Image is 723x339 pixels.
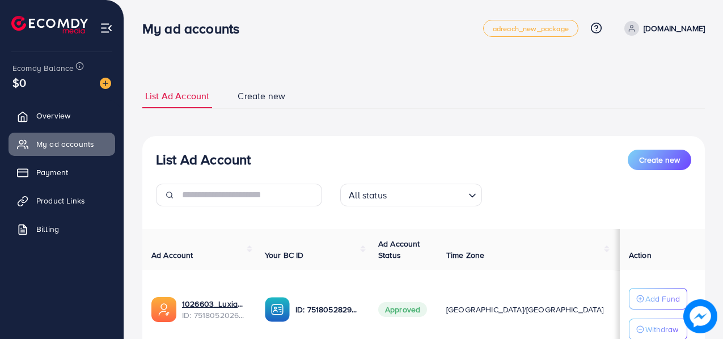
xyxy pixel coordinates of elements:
img: image [100,78,111,89]
a: adreach_new_package [483,20,578,37]
span: Billing [36,223,59,235]
span: Create new [238,90,285,103]
img: menu [100,22,113,35]
h3: List Ad Account [156,151,251,168]
img: ic-ads-acc.e4c84228.svg [151,297,176,322]
span: Product Links [36,195,85,206]
div: Search for option [340,184,482,206]
span: adreach_new_package [493,25,569,32]
button: Create new [628,150,691,170]
p: Add Fund [645,292,680,306]
button: Add Fund [629,288,687,310]
span: My ad accounts [36,138,94,150]
p: Withdraw [645,323,678,336]
span: Ad Account Status [378,238,420,261]
img: image [684,300,717,333]
span: ID: 7518052026253918226 [182,310,247,321]
a: Product Links [9,189,115,212]
span: Ecomdy Balance [12,62,74,74]
span: Your BC ID [265,249,304,261]
span: $0 [12,74,26,91]
a: Payment [9,161,115,184]
img: logo [11,16,88,33]
span: Create new [639,154,680,166]
a: Billing [9,218,115,240]
p: ID: 7518052829551181841 [295,303,360,316]
span: Payment [36,167,68,178]
span: All status [346,187,389,204]
h3: My ad accounts [142,20,248,37]
a: My ad accounts [9,133,115,155]
span: List Ad Account [145,90,209,103]
img: ic-ba-acc.ded83a64.svg [265,297,290,322]
span: Approved [378,302,427,317]
p: [DOMAIN_NAME] [644,22,705,35]
span: Action [629,249,652,261]
a: Overview [9,104,115,127]
span: Time Zone [446,249,484,261]
div: <span class='underline'>1026603_Luxia_1750433190642</span></br>7518052026253918226 [182,298,247,321]
a: [DOMAIN_NAME] [620,21,705,36]
span: [GEOGRAPHIC_DATA]/[GEOGRAPHIC_DATA] [446,304,604,315]
a: 1026603_Luxia_1750433190642 [182,298,247,310]
input: Search for option [390,185,464,204]
span: Ad Account [151,249,193,261]
span: Overview [36,110,70,121]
